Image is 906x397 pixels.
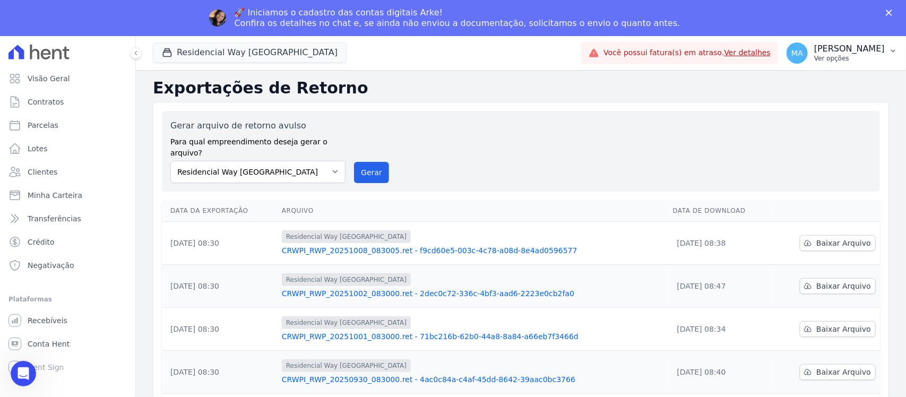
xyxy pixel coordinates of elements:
[800,364,876,380] a: Baixar Arquivo
[4,115,131,136] a: Parcelas
[816,238,871,248] span: Baixar Arquivo
[44,250,127,258] a: [URL][DOMAIN_NAME]
[4,333,131,355] a: Conta Hent
[17,41,162,61] b: CNAB (remessa e retorno)
[28,120,58,131] span: Parcelas
[30,6,47,23] img: Profile image for Adriane
[162,264,278,307] td: [DATE] 08:30
[162,200,278,222] th: Data da Exportação
[278,200,669,222] th: Arquivo
[166,4,186,24] button: Início
[162,350,278,393] td: [DATE] 08:30
[816,367,871,377] span: Baixar Arquivo
[17,182,166,223] div: Todas as informações são fundamentais para garantir a abertura da conta sem atrasos.
[17,156,153,175] a: [EMAIL_ADDRESS][DOMAIN_NAME]
[17,125,166,177] div: 👉 Confira a documentação enviada e, se faltar alguma informação, reencaminhe para .
[814,44,885,54] p: [PERSON_NAME]
[50,316,59,324] button: Selecionador de GIF
[4,255,131,276] a: Negativação
[814,54,885,63] p: Ver opções
[17,274,69,280] div: Adriane • Agora
[800,235,876,251] a: Baixar Arquivo
[4,91,131,113] a: Contratos
[28,315,67,326] span: Recebíveis
[816,324,871,334] span: Baixar Arquivo
[282,316,411,329] span: Residencial Way [GEOGRAPHIC_DATA]
[162,221,278,264] td: [DATE] 08:30
[153,42,347,63] button: Residencial Way [GEOGRAPHIC_DATA]
[28,213,81,224] span: Transferências
[209,10,226,27] img: Profile image for Adriane
[162,307,278,350] td: [DATE] 08:30
[4,138,131,159] a: Lotes
[282,288,665,299] a: CRWPI_RWP_20251002_083000.ret - 2dec0c72-336c-4bf3-aad6-2223e0cb2fa0
[9,294,203,312] textarea: Envie uma mensagem...
[67,316,76,324] button: Start recording
[28,339,70,349] span: Conta Hent
[282,359,411,372] span: Residencial Way [GEOGRAPHIC_DATA]
[282,245,665,256] a: CRWPI_RWP_20251008_083005.ret - f9cd60e5-003c-4c78-a08d-8e4ad0596577
[28,167,57,177] span: Clientes
[791,49,803,57] span: MA
[778,38,906,68] button: MA [PERSON_NAME] Ver opções
[8,293,127,306] div: Plataformas
[28,73,70,84] span: Visão Geral
[17,77,166,119] div: 📩 O e-mail com o link de agendamento foi enviado para todos os clientes que participaram da reuni...
[186,4,205,23] div: Fechar
[28,143,48,154] span: Lotes
[17,20,166,72] div: Iniciamos a abertura para clientes do modelo . Na sequência, atenderemos clientes e parceiros ( ).
[153,79,889,98] h2: Exportações de Retorno
[182,312,199,329] button: Enviar uma mensagem
[816,281,871,291] span: Baixar Arquivo
[669,350,773,393] td: [DATE] 08:40
[28,190,82,201] span: Minha Carteira
[28,260,74,271] span: Negativação
[4,310,131,331] a: Recebíveis
[170,132,346,159] label: Para qual empreendimento deseja gerar o arquivo?
[282,273,411,286] span: Residencial Way [GEOGRAPHIC_DATA]
[16,316,25,324] button: Upload do anexo
[28,237,55,247] span: Crédito
[45,31,93,40] b: Full Service
[800,321,876,337] a: Baixar Arquivo
[669,221,773,264] td: [DATE] 08:38
[282,374,665,385] a: CRWPI_RWP_20250930_083000.ret - 4ac0c84a-c4af-45dd-8642-39aac0bc3766
[886,10,896,16] div: Fechar
[282,331,665,342] a: CRWPI_RWP_20251001_083000.ret - 71bc216b-62b0-44a8-8a84-a66eb7f3466d
[4,161,131,183] a: Clientes
[28,97,64,107] span: Contratos
[4,231,131,253] a: Crédito
[669,264,773,307] td: [DATE] 08:47
[170,119,346,132] label: Gerar arquivo de retorno avulso
[51,5,84,13] h1: Adriane
[11,361,36,386] iframe: Intercom live chat
[4,68,131,89] a: Visão Geral
[800,278,876,294] a: Baixar Arquivo
[282,230,411,243] span: Residencial Way [GEOGRAPHIC_DATA]
[603,47,771,58] span: Você possui fatura(s) em atraso.
[4,208,131,229] a: Transferências
[17,52,156,71] b: GHIA, LBA e Inco
[33,316,42,324] button: Selecionador de Emoji
[7,4,27,24] button: go back
[354,162,389,183] button: Gerar
[51,13,145,24] p: Ativo(a) nos últimos 15min
[669,307,773,350] td: [DATE] 08:34
[17,229,166,260] div: 🎥 Ficou com dúvidas sobre a Migração da Conta Arke? Assista ao vídeo abaixo:
[724,48,771,57] a: Ver detalhes
[4,185,131,206] a: Minha Carteira
[235,7,680,29] div: 🚀 Iniciamos o cadastro das contas digitais Arke! Confira os detalhes no chat e, se ainda não envi...
[669,200,773,222] th: Data de Download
